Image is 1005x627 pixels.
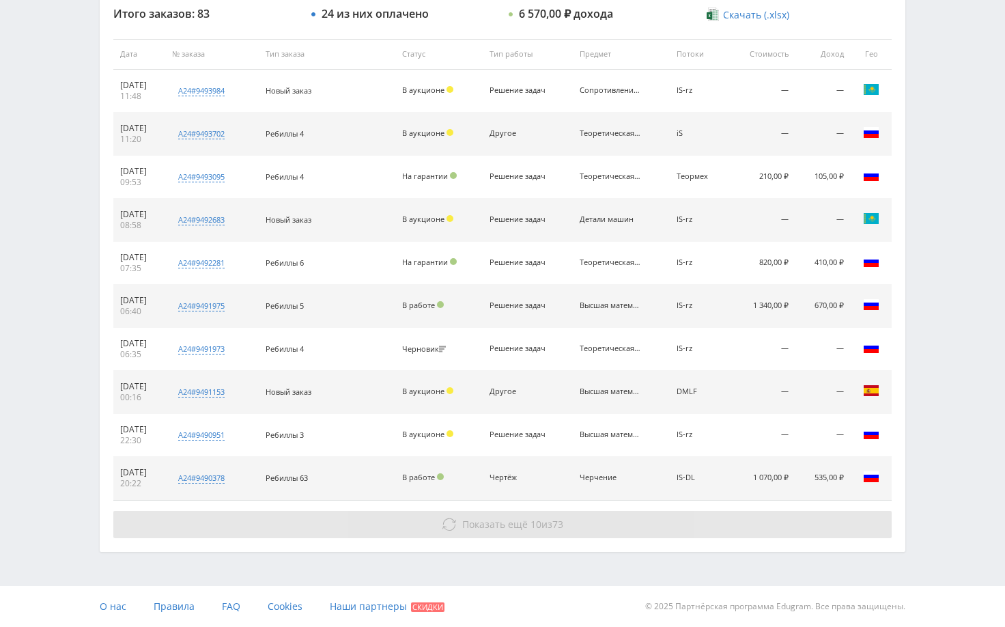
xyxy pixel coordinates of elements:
[113,8,298,20] div: Итого заказов: 83
[490,344,551,353] div: Решение задач
[120,295,158,306] div: [DATE]
[490,430,551,439] div: Решение задач
[795,242,851,285] td: 410,00 ₽
[178,257,225,268] div: a24#9492281
[580,258,641,267] div: Теоретическая механика
[120,467,158,478] div: [DATE]
[462,518,528,531] span: Показать ещё
[519,8,613,20] div: 6 570,00 ₽ дохода
[100,586,126,627] a: О нас
[677,215,721,224] div: IS-rz
[120,424,158,435] div: [DATE]
[120,349,158,360] div: 06:35
[178,430,225,441] div: a24#9490951
[580,129,641,138] div: Теоретическая механика
[490,86,551,95] div: Решение задач
[851,39,892,70] th: Гео
[863,167,879,184] img: rus.png
[402,345,449,354] div: Черновик
[178,473,225,484] div: a24#9490378
[728,371,795,414] td: —
[395,39,483,70] th: Статус
[677,129,721,138] div: iS
[154,586,195,627] a: Правила
[728,113,795,156] td: —
[266,171,304,182] span: Ребиллы 4
[330,586,444,627] a: Наши партнеры Скидки
[490,172,551,181] div: Решение задач
[330,600,407,613] span: Наши партнеры
[120,134,158,145] div: 11:20
[120,435,158,446] div: 22:30
[677,387,721,396] div: DMLF
[120,381,158,392] div: [DATE]
[483,39,572,70] th: Тип работы
[268,586,302,627] a: Cookies
[178,128,225,139] div: a24#9493702
[552,518,563,531] span: 73
[178,301,225,311] div: a24#9491975
[120,338,158,349] div: [DATE]
[490,215,551,224] div: Решение задач
[266,85,311,96] span: Новый заказ
[723,10,789,20] span: Скачать (.xlsx)
[490,473,551,482] div: Чертёж
[402,214,444,224] span: В аукционе
[411,602,444,612] span: Скидки
[447,129,453,136] span: Холд
[509,586,905,627] div: © 2025 Партнёрская программа Edugram. Все права защищены.
[154,600,195,613] span: Правила
[402,429,444,439] span: В аукционе
[863,296,879,313] img: rus.png
[450,172,457,179] span: Подтвержден
[580,172,641,181] div: Теоретическая механика
[266,257,304,268] span: Ребиллы 6
[178,85,225,96] div: a24#9493984
[266,128,304,139] span: Ребиллы 4
[222,586,240,627] a: FAQ
[728,242,795,285] td: 820,00 ₽
[580,387,641,396] div: Высшая математика
[266,387,311,397] span: Новый заказ
[863,124,879,141] img: rus.png
[677,301,721,310] div: IS-rz
[259,39,395,70] th: Тип заказа
[266,430,304,440] span: Ребиллы 3
[447,215,453,222] span: Холд
[795,414,851,457] td: —
[580,344,641,353] div: Теоретическая механика
[795,156,851,199] td: 105,00 ₽
[530,518,541,531] span: 10
[677,172,721,181] div: Теормех
[728,199,795,242] td: —
[863,469,879,485] img: rus.png
[728,70,795,113] td: —
[222,600,240,613] span: FAQ
[580,86,641,95] div: Сопротивление материалов
[795,328,851,371] td: —
[863,253,879,270] img: rus.png
[178,214,225,225] div: a24#9492683
[728,156,795,199] td: 210,00 ₽
[728,285,795,328] td: 1 340,00 ₽
[402,85,444,95] span: В аукционе
[120,220,158,231] div: 08:58
[728,457,795,500] td: 1 070,00 ₽
[120,392,158,403] div: 00:16
[402,128,444,138] span: В аукционе
[113,39,165,70] th: Дата
[402,300,435,310] span: В работе
[490,129,551,138] div: Другое
[100,600,126,613] span: О нас
[447,387,453,394] span: Холд
[795,39,851,70] th: Доход
[677,86,721,95] div: IS-rz
[120,166,158,177] div: [DATE]
[580,430,641,439] div: Высшая математика
[795,113,851,156] td: —
[863,339,879,356] img: rus.png
[728,328,795,371] td: —
[677,430,721,439] div: IS-rz
[437,301,444,308] span: Подтвержден
[402,171,448,181] span: На гарантии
